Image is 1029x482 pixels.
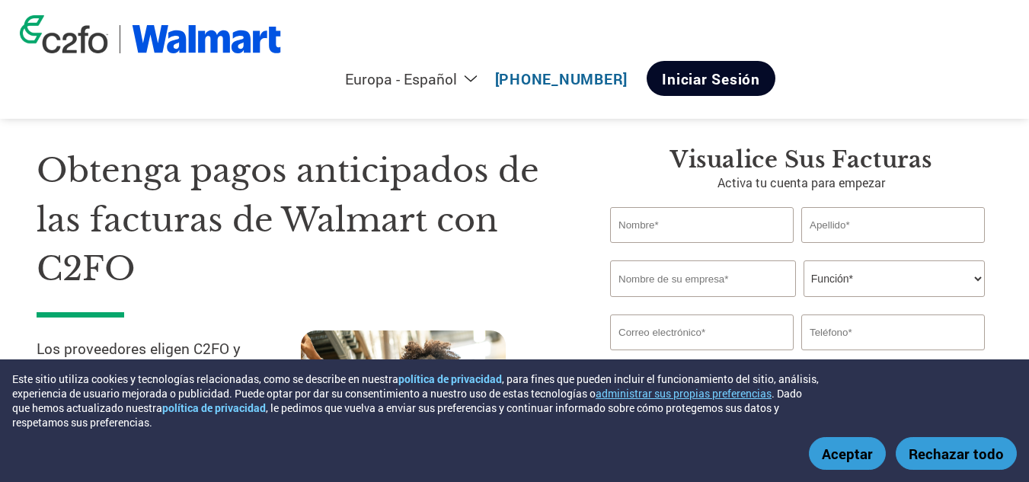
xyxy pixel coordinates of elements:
font: Rechazar todo [909,444,1004,463]
font: , le pedimos que vuelva a enviar sus preferencias y continuar informado sobre cómo protegemos sus... [12,401,779,429]
input: Nombre de su empresa* [610,260,796,297]
input: Nombre* [610,207,794,243]
img: logotipo de c2fo [20,15,108,53]
font: Este sitio utiliza cookies y tecnologías relacionadas, como se describe en nuestra [12,372,398,386]
font: El nombre no es válido o es demasiado largo. [610,244,767,254]
font: Visualice sus facturas [670,146,932,174]
font: Activa tu cuenta para empezar [717,174,885,190]
img: trabajador de la cadena de suministro [301,330,506,480]
font: Iniciar sesión [662,69,760,88]
a: política de privacidad [162,401,266,415]
font: Obtenga pagos anticipados de las facturas de Walmart con C2FO [37,150,539,289]
button: Aceptar [809,437,886,470]
button: Rechazar todo [896,437,1017,470]
a: política de privacidad [398,372,502,386]
a: Iniciar sesión [647,61,775,96]
font: , para fines que pueden incluir el funcionamiento del sitio, análisis, experiencia de usuario mej... [12,372,819,401]
button: administrar sus propias preferencias [596,386,772,401]
input: Teléfono* [801,314,985,350]
font: Número de teléfono inválido [801,352,899,362]
font: . Dado que hemos actualizado nuestra [12,386,802,415]
font: Apellido no válido o el apellido es demasiado largo [801,244,979,254]
font: Aceptar [822,444,873,463]
input: Apellido* [801,207,985,243]
input: Formato de correo electrónico no válido [610,314,794,350]
font: Dirección de correo electrónico no válida [610,352,749,362]
a: [PHONE_NUMBER] [495,69,628,88]
select: Título/Rol [804,260,985,297]
font: Los proveedores eligen C2FO y el [37,339,241,380]
font: El nombre de la empresa no es válido o el nombre de la empresa es demasiado largo [610,298,900,308]
img: Walmart [132,25,282,53]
